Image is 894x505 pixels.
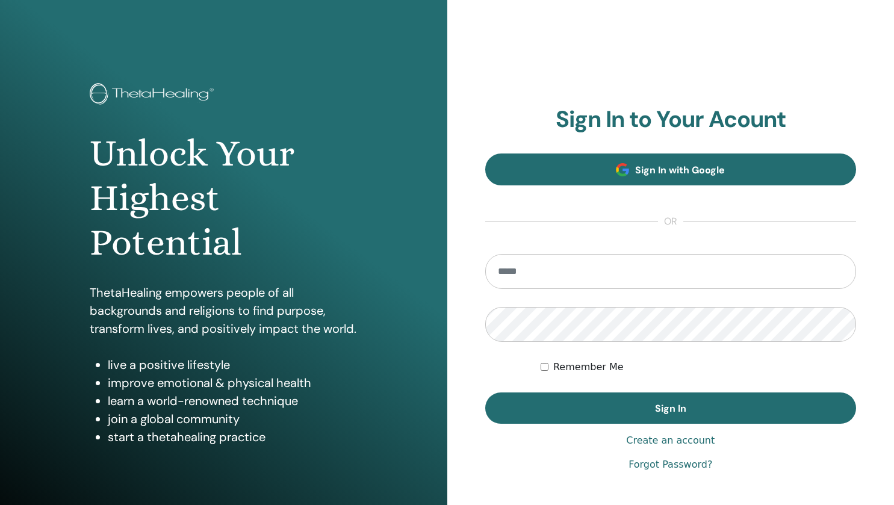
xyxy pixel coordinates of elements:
[658,214,683,229] span: or
[90,283,358,338] p: ThetaHealing empowers people of all backgrounds and religions to find purpose, transform lives, a...
[108,392,358,410] li: learn a world-renowned technique
[635,164,725,176] span: Sign In with Google
[108,374,358,392] li: improve emotional & physical health
[108,428,358,446] li: start a thetahealing practice
[541,360,856,374] div: Keep me authenticated indefinitely or until I manually logout
[108,356,358,374] li: live a positive lifestyle
[553,360,624,374] label: Remember Me
[485,106,857,134] h2: Sign In to Your Acount
[626,433,715,448] a: Create an account
[485,153,857,185] a: Sign In with Google
[629,457,712,472] a: Forgot Password?
[655,402,686,415] span: Sign In
[485,392,857,424] button: Sign In
[90,131,358,265] h1: Unlock Your Highest Potential
[108,410,358,428] li: join a global community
